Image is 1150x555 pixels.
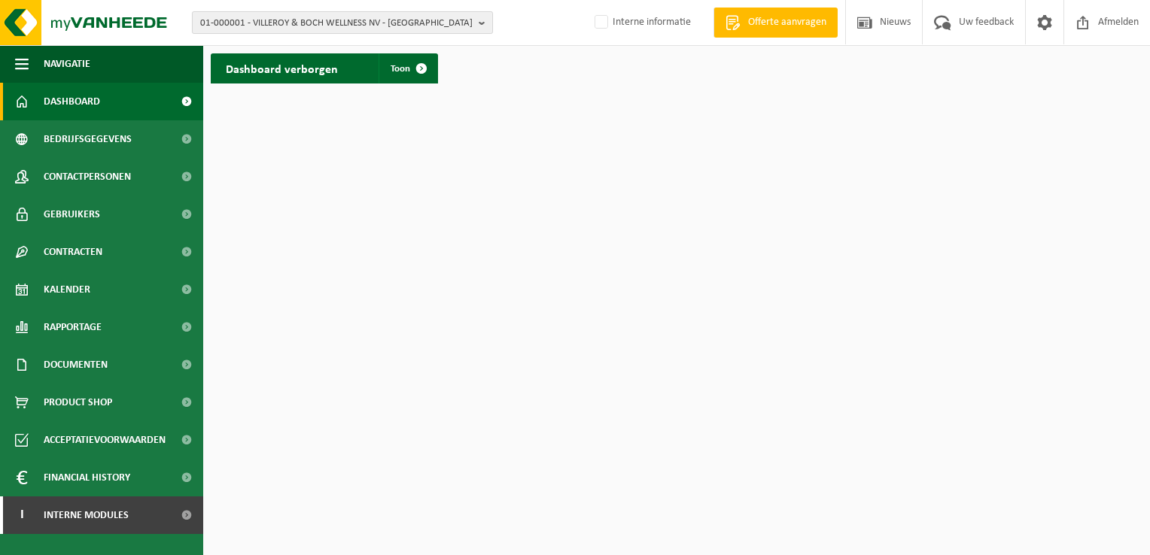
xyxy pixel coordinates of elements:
[44,158,131,196] span: Contactpersonen
[44,346,108,384] span: Documenten
[44,271,90,308] span: Kalender
[200,12,473,35] span: 01-000001 - VILLEROY & BOCH WELLNESS NV - [GEOGRAPHIC_DATA]
[713,8,838,38] a: Offerte aanvragen
[44,233,102,271] span: Contracten
[44,83,100,120] span: Dashboard
[192,11,493,34] button: 01-000001 - VILLEROY & BOCH WELLNESS NV - [GEOGRAPHIC_DATA]
[44,120,132,158] span: Bedrijfsgegevens
[44,459,130,496] span: Financial History
[592,11,691,34] label: Interne informatie
[391,64,410,74] span: Toon
[44,421,166,459] span: Acceptatievoorwaarden
[211,53,353,83] h2: Dashboard verborgen
[379,53,437,83] a: Toon
[15,496,29,534] span: I
[44,196,100,233] span: Gebruikers
[44,45,90,83] span: Navigatie
[44,496,129,534] span: Interne modules
[44,384,112,421] span: Product Shop
[44,308,102,346] span: Rapportage
[744,15,830,30] span: Offerte aanvragen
